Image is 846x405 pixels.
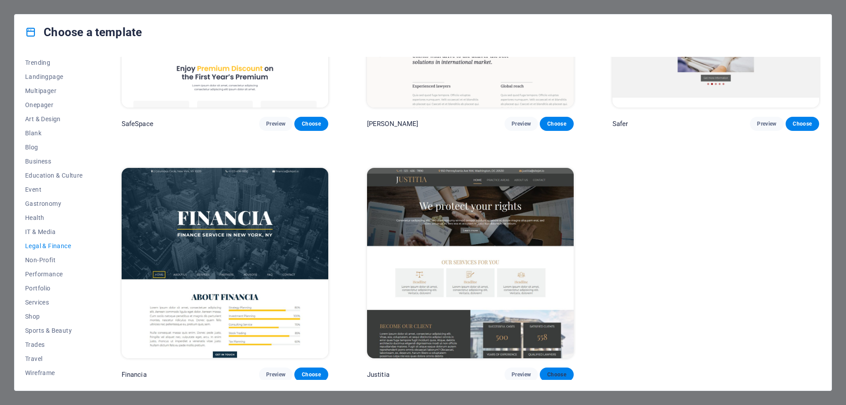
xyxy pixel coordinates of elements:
[294,117,328,131] button: Choose
[25,267,83,281] button: Performance
[25,271,83,278] span: Performance
[25,154,83,168] button: Business
[25,112,83,126] button: Art & Design
[266,120,286,127] span: Preview
[750,117,783,131] button: Preview
[505,117,538,131] button: Preview
[367,119,419,128] p: [PERSON_NAME]
[757,120,776,127] span: Preview
[25,366,83,380] button: Wireframe
[25,256,83,264] span: Non-Profit
[25,172,83,179] span: Education & Culture
[25,168,83,182] button: Education & Culture
[540,117,573,131] button: Choose
[122,168,328,358] img: Financia
[612,119,628,128] p: Safer
[25,327,83,334] span: Sports & Beauty
[25,211,83,225] button: Health
[25,87,83,94] span: Multipager
[301,371,321,378] span: Choose
[25,355,83,362] span: Travel
[25,130,83,137] span: Blank
[25,200,83,207] span: Gastronomy
[25,369,83,376] span: Wireframe
[512,371,531,378] span: Preview
[25,186,83,193] span: Event
[25,295,83,309] button: Services
[512,120,531,127] span: Preview
[25,253,83,267] button: Non-Profit
[25,115,83,123] span: Art & Design
[294,368,328,382] button: Choose
[25,70,83,84] button: Landingpage
[25,140,83,154] button: Blog
[25,299,83,306] span: Services
[793,120,812,127] span: Choose
[25,313,83,320] span: Shop
[122,370,147,379] p: Financia
[367,370,390,379] p: Justitia
[25,323,83,338] button: Sports & Beauty
[25,225,83,239] button: IT & Media
[25,352,83,366] button: Travel
[547,120,566,127] span: Choose
[25,84,83,98] button: Multipager
[25,281,83,295] button: Portfolio
[25,242,83,249] span: Legal & Finance
[259,368,293,382] button: Preview
[540,368,573,382] button: Choose
[25,228,83,235] span: IT & Media
[25,182,83,197] button: Event
[547,371,566,378] span: Choose
[25,101,83,108] span: Onepager
[25,239,83,253] button: Legal & Finance
[25,98,83,112] button: Onepager
[505,368,538,382] button: Preview
[259,117,293,131] button: Preview
[122,119,153,128] p: SafeSpace
[25,59,83,66] span: Trending
[25,309,83,323] button: Shop
[25,197,83,211] button: Gastronomy
[367,168,574,358] img: Justitia
[25,158,83,165] span: Business
[25,56,83,70] button: Trending
[786,117,819,131] button: Choose
[25,144,83,151] span: Blog
[266,371,286,378] span: Preview
[25,126,83,140] button: Blank
[301,120,321,127] span: Choose
[25,341,83,348] span: Trades
[25,214,83,221] span: Health
[25,338,83,352] button: Trades
[25,285,83,292] span: Portfolio
[25,25,142,39] h4: Choose a template
[25,73,83,80] span: Landingpage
